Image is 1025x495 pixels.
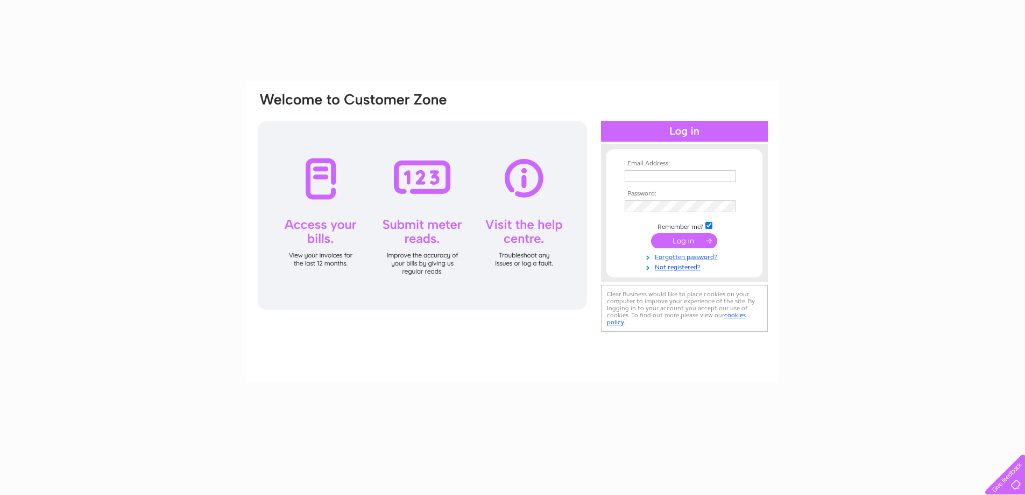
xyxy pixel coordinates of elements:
[622,190,747,198] th: Password:
[625,251,747,261] a: Forgotten password?
[622,160,747,168] th: Email Address:
[622,220,747,231] td: Remember me?
[651,233,717,248] input: Submit
[601,285,768,332] div: Clear Business would like to place cookies on your computer to improve your experience of the sit...
[625,261,747,271] a: Not registered?
[607,311,746,326] a: cookies policy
